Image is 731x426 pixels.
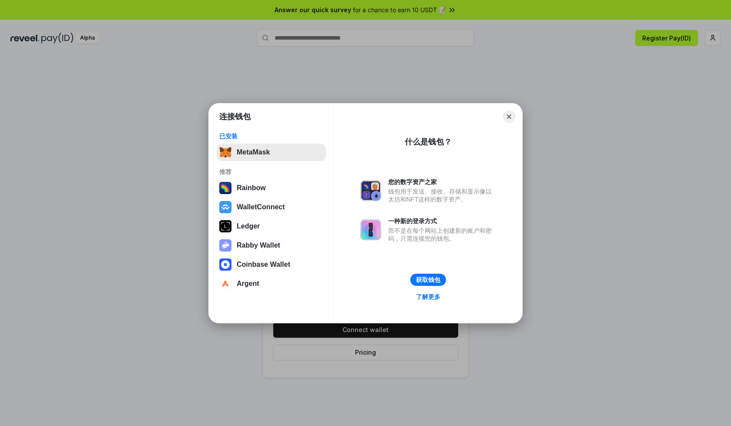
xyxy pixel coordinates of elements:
[237,280,259,288] div: Argent
[219,258,231,271] img: svg+xml,%3Csvg%20width%3D%2228%22%20height%3D%2228%22%20viewBox%3D%220%200%2028%2028%22%20fill%3D...
[217,237,326,254] button: Rabby Wallet
[217,179,326,197] button: Rainbow
[219,168,323,176] div: 推荐
[219,111,251,122] h1: 连接钱包
[219,132,323,140] div: 已安装
[217,275,326,292] button: Argent
[217,144,326,161] button: MetaMask
[388,188,496,203] div: 钱包用于发送、接收、存储和显示像以太坊和NFT这样的数字资产。
[219,220,231,232] img: svg+xml,%3Csvg%20xmlns%3D%22http%3A%2F%2Fwww.w3.org%2F2000%2Fsvg%22%20width%3D%2228%22%20height%3...
[219,201,231,213] img: svg+xml,%3Csvg%20width%3D%2228%22%20height%3D%2228%22%20viewBox%3D%220%200%2028%2028%22%20fill%3D...
[411,291,446,302] a: 了解更多
[410,274,446,286] button: 获取钱包
[217,198,326,216] button: WalletConnect
[388,217,496,225] div: 一种新的登录方式
[217,256,326,273] button: Coinbase Wallet
[219,146,231,158] img: svg+xml,%3Csvg%20fill%3D%22none%22%20height%3D%2233%22%20viewBox%3D%220%200%2035%2033%22%20width%...
[237,261,290,268] div: Coinbase Wallet
[388,178,496,186] div: 您的数字资产之家
[237,184,266,192] div: Rainbow
[416,276,440,284] div: 获取钱包
[237,148,270,156] div: MetaMask
[405,137,452,147] div: 什么是钱包？
[237,222,260,230] div: Ledger
[360,219,381,240] img: svg+xml,%3Csvg%20xmlns%3D%22http%3A%2F%2Fwww.w3.org%2F2000%2Fsvg%22%20fill%3D%22none%22%20viewBox...
[360,180,381,201] img: svg+xml,%3Csvg%20xmlns%3D%22http%3A%2F%2Fwww.w3.org%2F2000%2Fsvg%22%20fill%3D%22none%22%20viewBox...
[219,278,231,290] img: svg+xml,%3Csvg%20width%3D%2228%22%20height%3D%2228%22%20viewBox%3D%220%200%2028%2028%22%20fill%3D...
[217,218,326,235] button: Ledger
[416,293,440,301] div: 了解更多
[503,111,515,123] button: Close
[237,242,280,249] div: Rabby Wallet
[237,203,285,211] div: WalletConnect
[219,182,231,194] img: svg+xml,%3Csvg%20width%3D%22120%22%20height%3D%22120%22%20viewBox%3D%220%200%20120%20120%22%20fil...
[388,227,496,242] div: 而不是在每个网站上创建新的账户和密码，只需连接您的钱包。
[219,239,231,252] img: svg+xml,%3Csvg%20xmlns%3D%22http%3A%2F%2Fwww.w3.org%2F2000%2Fsvg%22%20fill%3D%22none%22%20viewBox...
